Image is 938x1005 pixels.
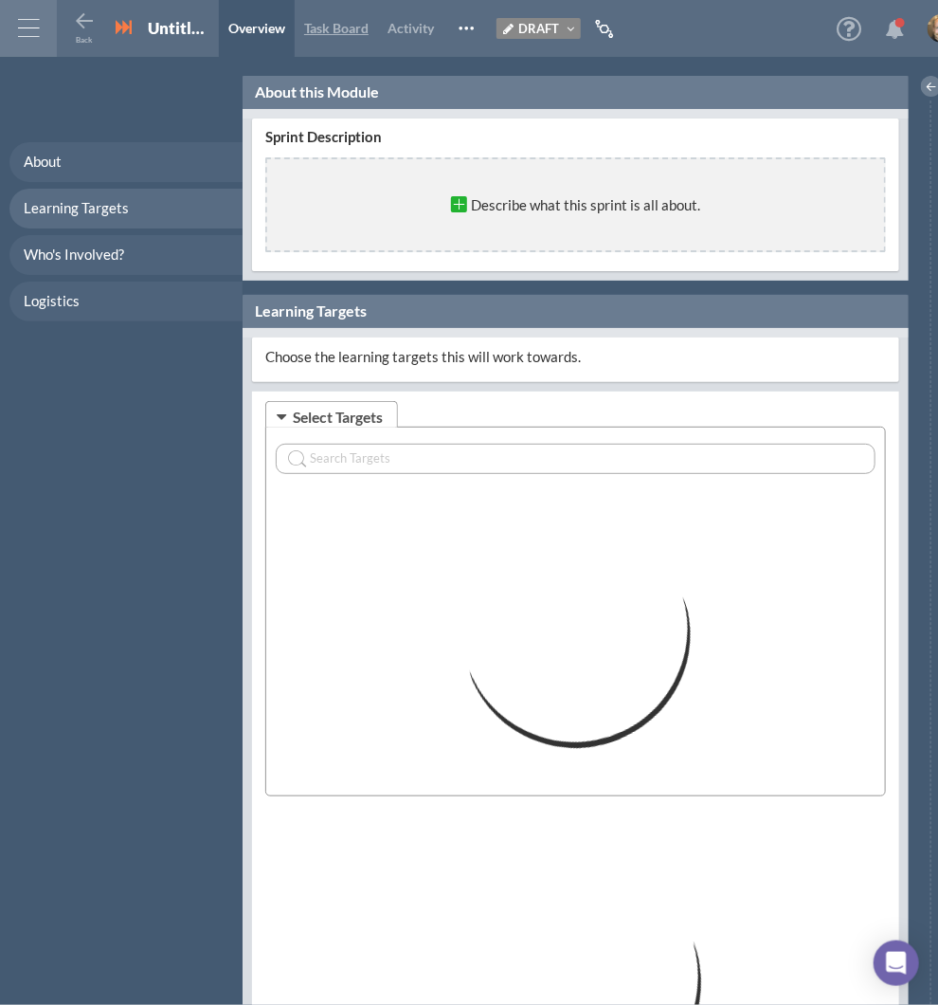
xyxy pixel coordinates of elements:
div: Untitled [148,18,205,38]
a: Logistics [9,282,243,321]
span: Select Targets [293,407,383,427]
span: Learning Targets [255,301,367,320]
a: About [9,142,243,182]
input: Search Targets [276,444,875,474]
span: Learning Targets [24,199,129,216]
span: Draft [519,21,560,36]
span: Task Board [304,20,369,36]
h5: Sprint Description [265,128,886,146]
img: Loading... [434,490,717,774]
span: Back [77,35,93,45]
div: Untitled [148,18,205,44]
span: Who's Involved? [24,246,124,263]
div: Describe what this sprint is all about. [446,191,705,220]
p: Choose the learning targets this will work towards. [265,347,886,373]
button: Draft [496,18,581,39]
span: About [24,153,62,170]
span: Overview [228,20,285,36]
button: Select Targets [265,401,398,428]
button: Back [73,10,96,42]
a: Learning Targets [9,189,243,228]
div: Open Intercom Messenger [874,941,919,986]
span: Activity [388,20,434,36]
a: Who's Involved? [9,235,243,275]
span: About this Module [255,82,379,100]
span: Logistics [24,292,80,309]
